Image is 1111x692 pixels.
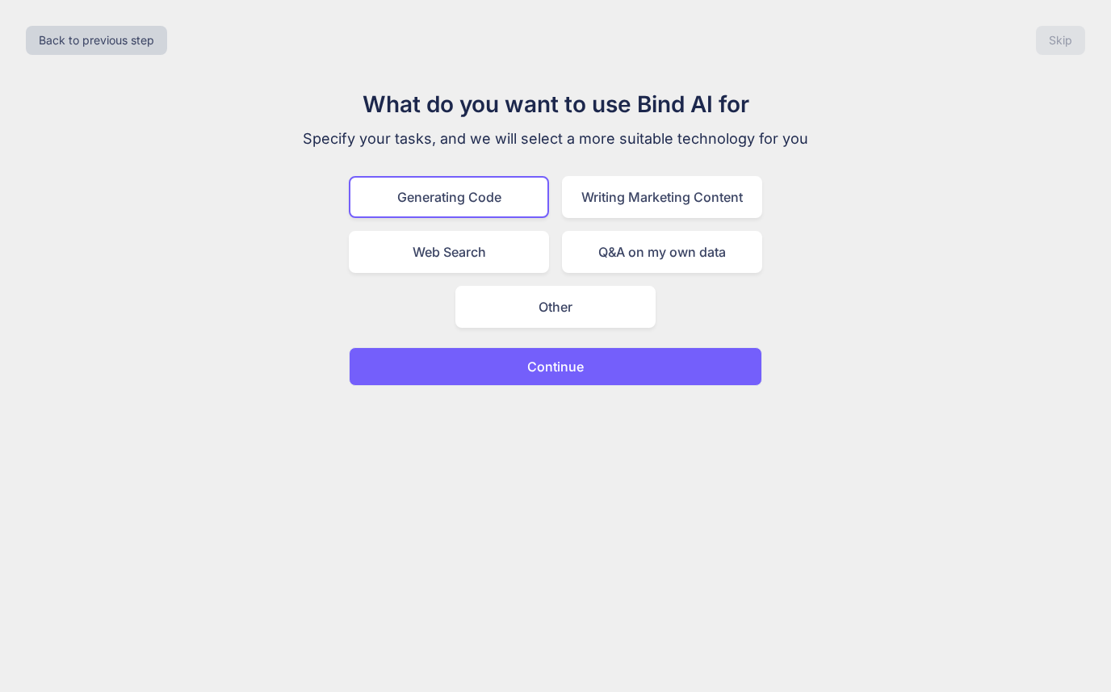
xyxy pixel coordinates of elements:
[284,87,827,121] h1: What do you want to use Bind AI for
[349,347,762,386] button: Continue
[527,357,584,376] p: Continue
[284,128,827,150] p: Specify your tasks, and we will select a more suitable technology for you
[562,231,762,273] div: Q&A on my own data
[349,231,549,273] div: Web Search
[1036,26,1085,55] button: Skip
[349,176,549,218] div: Generating Code
[562,176,762,218] div: Writing Marketing Content
[26,26,167,55] button: Back to previous step
[455,286,656,328] div: Other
